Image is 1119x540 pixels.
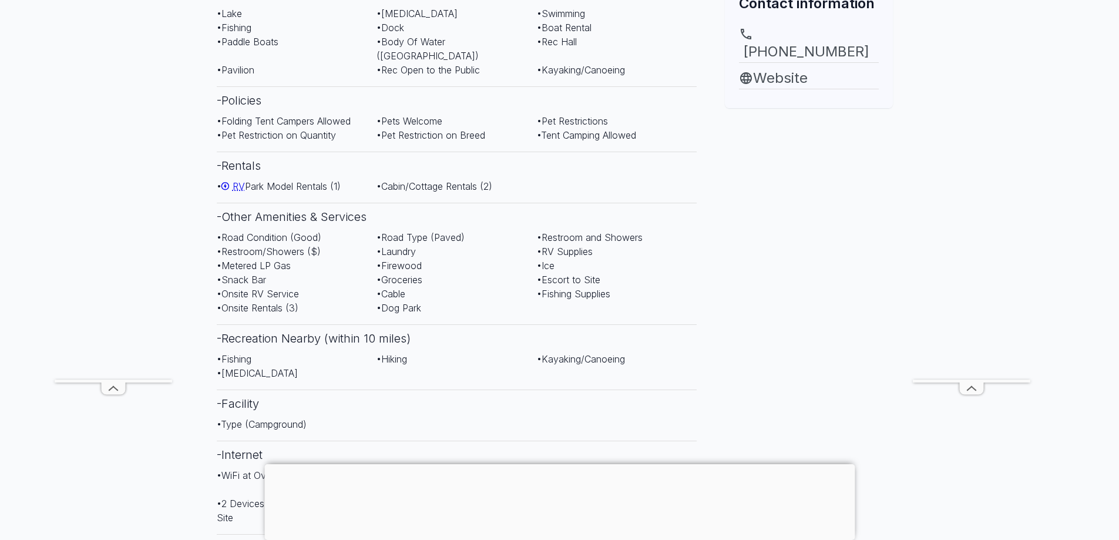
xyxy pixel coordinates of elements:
[377,36,479,62] span: • Body Of Water ([GEOGRAPHIC_DATA])
[739,68,879,89] a: Website
[537,64,625,76] span: • Kayaking/Canoeing
[217,8,242,19] span: • Lake
[377,353,407,365] span: • Hiking
[537,36,577,48] span: • Rec Hall
[537,22,592,33] span: • Boat Rental
[537,129,636,141] span: • Tent Camping Allowed
[377,260,422,271] span: • Firewood
[377,180,492,192] span: • Cabin/Cottage Rentals (2)
[217,203,697,230] h3: - Other Amenities & Services
[739,27,879,62] a: [PHONE_NUMBER]
[377,129,485,141] span: • Pet Restriction on Breed
[217,36,278,48] span: • Paddle Boats
[217,367,298,379] span: • [MEDICAL_DATA]
[377,288,405,300] span: • Cable
[233,180,245,192] span: RV
[537,353,625,365] span: • Kayaking/Canoeing
[217,498,365,524] span: • 2 Devices supported per Overnite Site
[217,418,307,430] span: • Type (Campground)
[537,246,593,257] span: • RV Supplies
[217,324,697,352] h3: - Recreation Nearby (within 10 miles)
[217,260,291,271] span: • Metered LP Gas
[221,180,245,192] a: RV
[377,246,416,257] span: • Laundry
[377,22,404,33] span: • Dock
[217,274,266,286] span: • Snack Bar
[217,469,314,481] span: • WiFi at Overnite Sites
[217,86,697,114] h3: - Policies
[217,232,321,243] span: • Road Condition (Good)
[217,302,298,314] span: • Onsite Rentals (3)
[377,64,480,76] span: • Rec Open to the Public
[264,464,855,537] iframe: Advertisement
[537,274,600,286] span: • Escort to Site
[711,108,907,255] iframe: Advertisement
[217,64,254,76] span: • Pavilion
[217,152,697,179] h3: - Rentals
[537,288,610,300] span: • Fishing Supplies
[377,8,458,19] span: • [MEDICAL_DATA]
[217,390,697,417] h3: - Facility
[537,260,555,271] span: • Ice
[537,115,608,127] span: • Pet Restrictions
[377,302,421,314] span: • Dog Park
[217,115,351,127] span: • Folding Tent Campers Allowed
[377,232,465,243] span: • Road Type (Paved)
[377,274,422,286] span: • Groceries
[217,129,336,141] span: • Pet Restriction on Quantity
[217,353,251,365] span: • Fishing
[537,8,585,19] span: • Swimming
[537,232,643,243] span: • Restroom and Showers
[217,441,697,468] h3: - Internet
[55,27,172,380] iframe: Advertisement
[217,288,299,300] span: • Onsite RV Service
[217,246,321,257] span: • Restroom/Showers ($)
[377,115,442,127] span: • Pets Welcome
[217,22,251,33] span: • Fishing
[217,180,341,192] span: • Park Model Rentals (1)
[913,27,1030,380] iframe: Advertisement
